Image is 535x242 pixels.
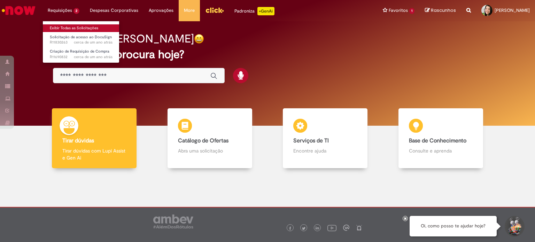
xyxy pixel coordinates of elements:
b: Serviços de TI [293,137,329,144]
span: Aprovações [149,7,173,14]
img: click_logo_yellow_360x200.png [205,5,224,15]
span: Requisições [48,7,72,14]
img: logo_footer_naosei.png [356,225,362,231]
h2: O que você procura hoje? [53,48,482,61]
ul: Requisições [42,21,119,63]
img: logo_footer_ambev_rotulo_gray.png [153,214,193,228]
button: Iniciar Conversa de Suporte [504,216,525,237]
a: Exibir Todas as Solicitações [43,24,119,32]
b: Catálogo de Ofertas [178,137,228,144]
span: Solicitação de acesso ao DocuSign [50,34,112,40]
span: Rascunhos [431,7,456,14]
p: Tirar dúvidas com Lupi Assist e Gen Ai [62,147,126,161]
img: logo_footer_linkedin.png [316,226,319,231]
img: happy-face.png [194,34,204,44]
span: R11690832 [50,54,113,60]
span: 2 [73,8,79,14]
a: Aberto R11690832 : Criação de Requisição de Compra [43,48,119,61]
span: R11830263 [50,40,113,45]
span: cerca de um ano atrás [74,54,113,60]
b: Base de Conhecimento [409,137,466,144]
p: Abra uma solicitação [178,147,242,154]
span: Favoritos [389,7,408,14]
img: ServiceNow [1,3,37,17]
span: 1 [409,8,414,14]
p: Encontre ajuda [293,147,357,154]
a: Rascunhos [425,7,456,14]
a: Catálogo de Ofertas Abra uma solicitação [152,108,268,169]
img: logo_footer_twitter.png [302,227,305,230]
a: Aberto R11830263 : Solicitação de acesso ao DocuSign [43,33,119,46]
div: Padroniza [234,7,274,15]
img: logo_footer_workplace.png [343,225,349,231]
p: Consulte e aprenda [409,147,473,154]
p: +GenAi [257,7,274,15]
time: 05/08/2024 13:50:41 [74,40,113,45]
span: cerca de um ano atrás [74,40,113,45]
h2: Boa tarde, [PERSON_NAME] [53,33,194,45]
span: [PERSON_NAME] [495,7,530,13]
b: Tirar dúvidas [62,137,94,144]
a: Serviços de TI Encontre ajuda [267,108,383,169]
a: Base de Conhecimento Consulte e aprenda [383,108,499,169]
span: Despesas Corporativas [90,7,138,14]
a: Tirar dúvidas Tirar dúvidas com Lupi Assist e Gen Ai [37,108,152,169]
img: logo_footer_facebook.png [288,227,292,230]
img: logo_footer_youtube.png [327,223,336,232]
span: More [184,7,195,14]
div: Oi, como posso te ajudar hoje? [410,216,497,236]
span: Criação de Requisição de Compra [50,49,109,54]
time: 28/06/2024 18:31:48 [74,54,113,60]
